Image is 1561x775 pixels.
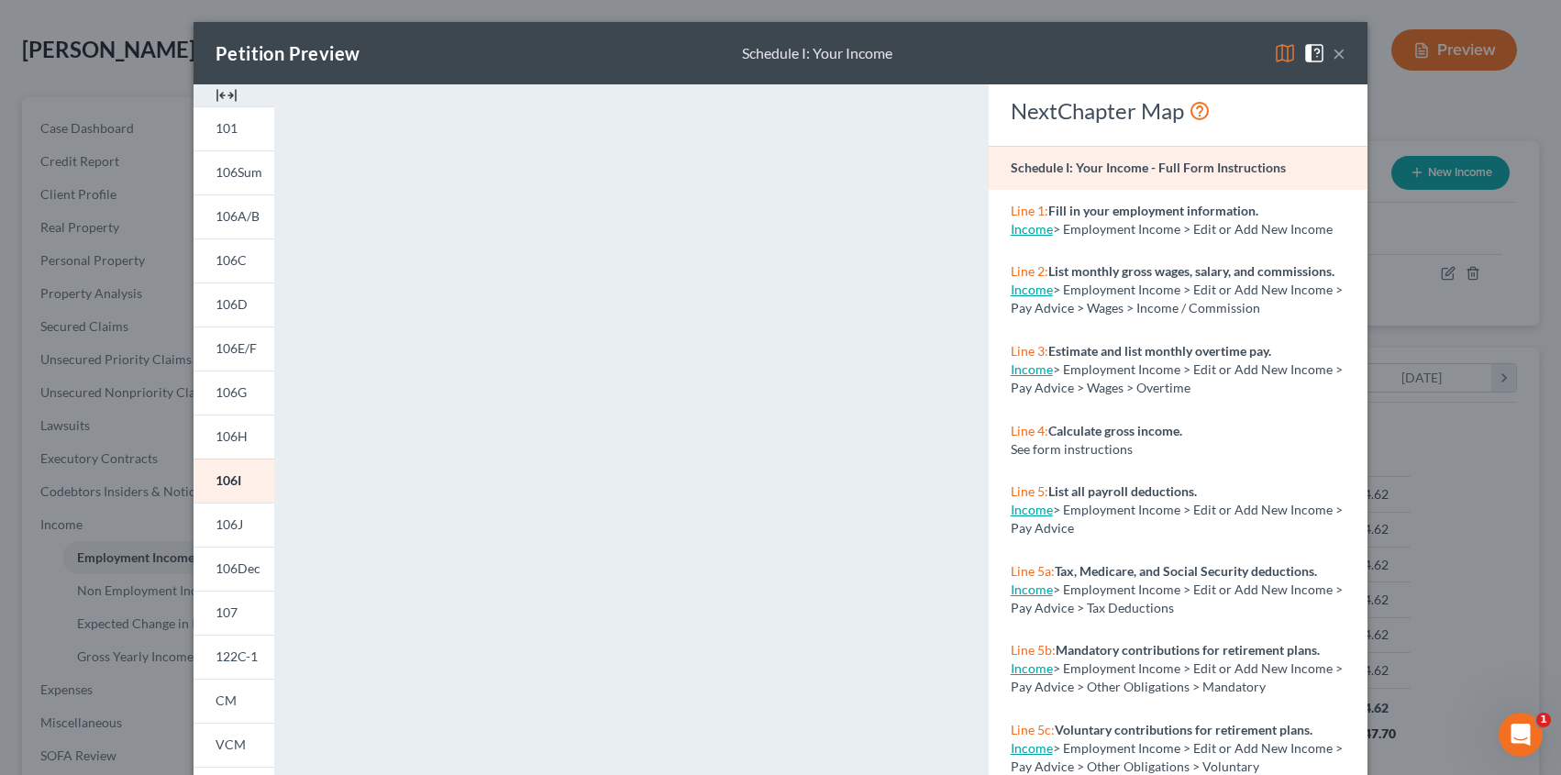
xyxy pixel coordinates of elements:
[1011,282,1053,297] a: Income
[1011,581,1343,615] span: > Employment Income > Edit or Add New Income > Pay Advice > Tax Deductions
[194,327,274,371] a: 106E/F
[1303,42,1325,64] img: help-close-5ba153eb36485ed6c1ea00a893f15db1cb9b99d6cae46e1a8edb6c62d00a1a76.svg
[216,84,238,106] img: expand-e0f6d898513216a626fdd78e52531dac95497ffd26381d4c15ee2fc46db09dca.svg
[1011,642,1056,658] span: Line 5b:
[1048,203,1258,218] strong: Fill in your employment information.
[1011,263,1048,279] span: Line 2:
[1011,740,1343,774] span: > Employment Income > Edit or Add New Income > Pay Advice > Other Obligations > Voluntary
[742,43,892,64] div: Schedule I: Your Income
[1536,713,1551,727] span: 1
[1011,563,1055,579] span: Line 5a:
[194,238,274,282] a: 106C
[216,296,248,312] span: 106D
[194,150,274,194] a: 106Sum
[194,415,274,459] a: 106H
[216,208,260,224] span: 106A/B
[216,120,238,136] span: 101
[194,503,274,547] a: 106J
[194,371,274,415] a: 106G
[216,472,241,488] span: 106I
[194,723,274,767] a: VCM
[1011,581,1053,597] a: Income
[216,428,248,444] span: 106H
[1055,722,1312,737] strong: Voluntary contributions for retirement plans.
[194,635,274,679] a: 122C-1
[1011,361,1343,395] span: > Employment Income > Edit or Add New Income > Pay Advice > Wages > Overtime
[1274,42,1296,64] img: map-eea8200ae884c6f1103ae1953ef3d486a96c86aabb227e865a55264e3737af1f.svg
[1333,42,1345,64] button: ×
[1011,722,1055,737] span: Line 5c:
[1011,660,1343,694] span: > Employment Income > Edit or Add New Income > Pay Advice > Other Obligations > Mandatory
[216,516,243,532] span: 106J
[1011,502,1343,536] span: > Employment Income > Edit or Add New Income > Pay Advice
[1011,361,1053,377] a: Income
[216,560,260,576] span: 106Dec
[1499,713,1543,757] iframe: Intercom live chat
[194,591,274,635] a: 107
[1011,483,1048,499] span: Line 5:
[1048,263,1334,279] strong: List monthly gross wages, salary, and commissions.
[1055,563,1317,579] strong: Tax, Medicare, and Social Security deductions.
[1011,441,1133,457] span: See form instructions
[1011,160,1286,175] strong: Schedule I: Your Income - Full Form Instructions
[194,679,274,723] a: CM
[1056,642,1320,658] strong: Mandatory contributions for retirement plans.
[194,459,274,503] a: 106I
[216,384,247,400] span: 106G
[1011,343,1048,359] span: Line 3:
[216,736,246,752] span: VCM
[1011,502,1053,517] a: Income
[216,40,360,66] div: Petition Preview
[1011,282,1343,316] span: > Employment Income > Edit or Add New Income > Pay Advice > Wages > Income / Commission
[216,340,257,356] span: 106E/F
[1048,343,1271,359] strong: Estimate and list monthly overtime pay.
[216,164,262,180] span: 106Sum
[1011,740,1053,756] a: Income
[216,604,238,620] span: 107
[216,692,237,708] span: CM
[194,106,274,150] a: 101
[216,648,258,664] span: 122C-1
[1011,221,1053,237] a: Income
[1011,203,1048,218] span: Line 1:
[216,252,247,268] span: 106C
[1011,423,1048,438] span: Line 4:
[1011,660,1053,676] a: Income
[1048,483,1197,499] strong: List all payroll deductions.
[1048,423,1182,438] strong: Calculate gross income.
[194,547,274,591] a: 106Dec
[1053,221,1333,237] span: > Employment Income > Edit or Add New Income
[194,282,274,327] a: 106D
[1011,96,1345,126] div: NextChapter Map
[194,194,274,238] a: 106A/B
